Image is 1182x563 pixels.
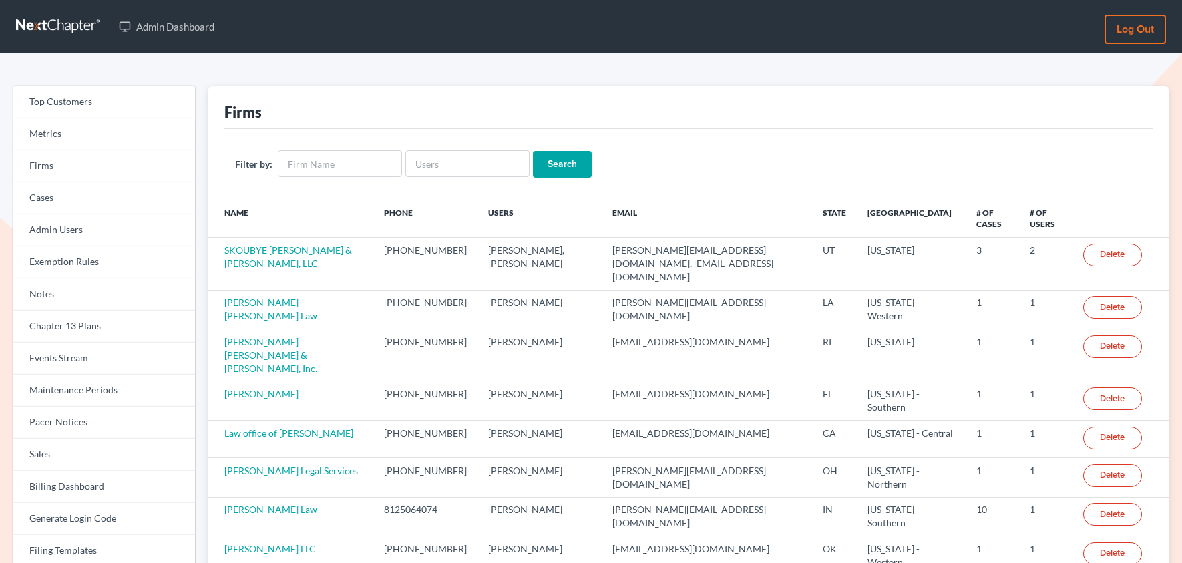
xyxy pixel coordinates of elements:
input: Search [533,151,592,178]
td: 1 [1019,290,1072,329]
a: Admin Dashboard [112,15,221,39]
a: SKOUBYE [PERSON_NAME] & [PERSON_NAME], LLC [224,244,352,269]
td: UT [812,238,857,290]
a: [PERSON_NAME] [PERSON_NAME] Law [224,297,317,321]
td: [EMAIL_ADDRESS][DOMAIN_NAME] [602,381,812,420]
td: 1 [966,381,1019,420]
input: Firm Name [278,150,402,177]
td: [PERSON_NAME] [477,497,602,536]
td: RI [812,329,857,381]
td: [PERSON_NAME][EMAIL_ADDRESS][DOMAIN_NAME] [602,497,812,536]
a: Law office of [PERSON_NAME] [224,427,353,439]
td: [US_STATE] - Western [857,290,966,329]
td: [PHONE_NUMBER] [373,238,477,290]
a: Delete [1083,296,1142,319]
td: 1 [1019,420,1072,457]
div: Firms [224,102,262,122]
td: 10 [966,497,1019,536]
td: 3 [966,238,1019,290]
a: [PERSON_NAME] LLC [224,543,316,554]
td: [PHONE_NUMBER] [373,420,477,457]
input: Users [405,150,530,177]
a: Top Customers [13,86,195,118]
a: Maintenance Periods [13,375,195,407]
th: Email [602,199,812,238]
td: [US_STATE] [857,238,966,290]
td: 1 [966,290,1019,329]
td: 1 [1019,497,1072,536]
td: [PERSON_NAME][EMAIL_ADDRESS][DOMAIN_NAME] [602,290,812,329]
td: IN [812,497,857,536]
td: [PERSON_NAME][EMAIL_ADDRESS][DOMAIN_NAME] [602,458,812,497]
td: [US_STATE] [857,329,966,381]
a: Exemption Rules [13,246,195,278]
th: [GEOGRAPHIC_DATA] [857,199,966,238]
th: # of Cases [966,199,1019,238]
a: Admin Users [13,214,195,246]
label: Filter by: [235,157,272,171]
a: Delete [1083,464,1142,487]
td: LA [812,290,857,329]
td: [PERSON_NAME] [477,381,602,420]
td: 1 [966,420,1019,457]
th: Name [208,199,373,238]
td: [PERSON_NAME] [477,458,602,497]
a: Delete [1083,244,1142,266]
td: [EMAIL_ADDRESS][DOMAIN_NAME] [602,420,812,457]
td: 1 [1019,458,1072,497]
a: Chapter 13 Plans [13,311,195,343]
td: [PERSON_NAME] [477,420,602,457]
td: FL [812,381,857,420]
td: OH [812,458,857,497]
td: CA [812,420,857,457]
td: [PERSON_NAME][EMAIL_ADDRESS][DOMAIN_NAME], [EMAIL_ADDRESS][DOMAIN_NAME] [602,238,812,290]
td: [PHONE_NUMBER] [373,290,477,329]
td: 1 [1019,329,1072,381]
th: Phone [373,199,477,238]
a: Delete [1083,503,1142,526]
a: Sales [13,439,195,471]
td: [PHONE_NUMBER] [373,458,477,497]
a: [PERSON_NAME] [PERSON_NAME] & [PERSON_NAME], Inc. [224,336,317,374]
td: [US_STATE] - Central [857,420,966,457]
a: Pacer Notices [13,407,195,439]
td: [PHONE_NUMBER] [373,329,477,381]
a: Delete [1083,387,1142,410]
a: Billing Dashboard [13,471,195,503]
td: [US_STATE] - Northern [857,458,966,497]
td: 1 [966,458,1019,497]
a: Firms [13,150,195,182]
td: [PERSON_NAME] [477,290,602,329]
a: Delete [1083,427,1142,449]
a: Cases [13,182,195,214]
a: Generate Login Code [13,503,195,535]
a: [PERSON_NAME] Legal Services [224,465,358,476]
a: Events Stream [13,343,195,375]
td: [US_STATE] - Southern [857,497,966,536]
td: [PHONE_NUMBER] [373,381,477,420]
td: [PERSON_NAME], [PERSON_NAME] [477,238,602,290]
a: Notes [13,278,195,311]
td: 1 [1019,381,1072,420]
th: Users [477,199,602,238]
a: [PERSON_NAME] Law [224,504,317,515]
td: [US_STATE] - Southern [857,381,966,420]
td: 8125064074 [373,497,477,536]
th: State [812,199,857,238]
td: [EMAIL_ADDRESS][DOMAIN_NAME] [602,329,812,381]
td: 2 [1019,238,1072,290]
a: [PERSON_NAME] [224,388,299,399]
td: [PERSON_NAME] [477,329,602,381]
a: Metrics [13,118,195,150]
a: Log out [1105,15,1166,44]
th: # of Users [1019,199,1072,238]
a: Delete [1083,335,1142,358]
td: 1 [966,329,1019,381]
